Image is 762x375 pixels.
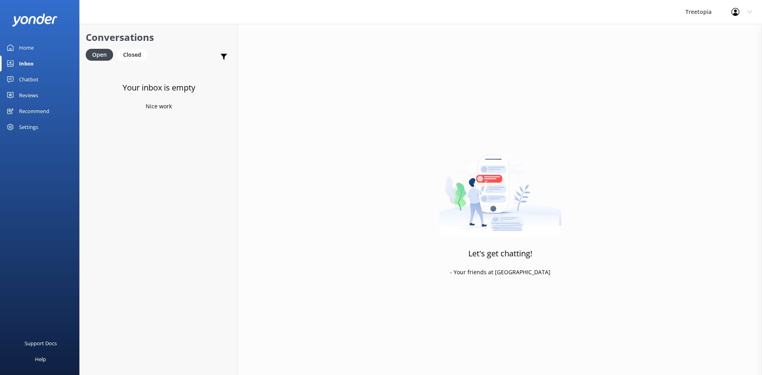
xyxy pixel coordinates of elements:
[35,351,46,367] div: Help
[86,50,117,59] a: Open
[19,71,38,87] div: Chatbot
[19,119,38,135] div: Settings
[86,30,232,45] h2: Conversations
[439,138,562,237] img: artwork of a man stealing a conversation from at giant smartphone
[19,103,49,119] div: Recommend
[146,102,172,111] p: Nice work
[19,56,34,71] div: Inbox
[19,87,38,103] div: Reviews
[450,268,550,277] p: - Your friends at [GEOGRAPHIC_DATA]
[12,13,58,27] img: yonder-white-logo.png
[117,50,151,59] a: Closed
[123,81,195,94] h3: Your inbox is empty
[117,49,147,61] div: Closed
[86,49,113,61] div: Open
[25,335,57,351] div: Support Docs
[468,247,532,260] h3: Let's get chatting!
[19,40,34,56] div: Home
